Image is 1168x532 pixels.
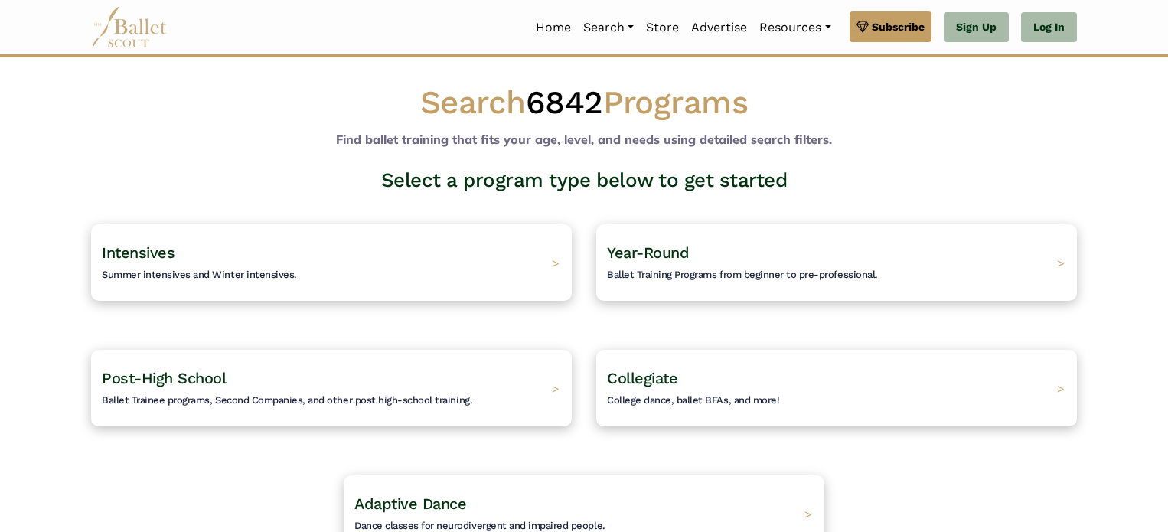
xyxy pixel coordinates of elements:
a: Subscribe [850,11,931,42]
a: Home [530,11,577,44]
a: Log In [1021,12,1077,43]
a: Resources [753,11,837,44]
a: IntensivesSummer intensives and Winter intensives. > [91,224,572,301]
span: Ballet Training Programs from beginner to pre-professional. [607,269,878,280]
span: Subscribe [872,18,925,35]
a: Store [640,11,685,44]
a: Advertise [685,11,753,44]
span: Intensives [102,243,175,262]
span: College dance, ballet BFAs, and more! [607,394,779,406]
span: > [1057,255,1065,270]
span: > [804,506,812,521]
span: Year-Round [607,243,689,262]
span: Collegiate [607,369,677,387]
span: > [552,255,560,270]
span: Dance classes for neurodivergent and impaired people. [354,520,605,531]
span: Summer intensives and Winter intensives. [102,269,297,280]
a: CollegiateCollege dance, ballet BFAs, and more! > [596,350,1077,426]
span: Ballet Trainee programs, Second Companies, and other post high-school training. [102,394,472,406]
span: Post-High School [102,369,226,387]
b: Find ballet training that fits your age, level, and needs using detailed search filters. [336,132,832,147]
span: 6842 [526,83,603,121]
span: > [552,380,560,396]
span: > [1057,380,1065,396]
a: Year-RoundBallet Training Programs from beginner to pre-professional. > [596,224,1077,301]
span: Adaptive Dance [354,494,466,513]
h1: Search Programs [91,82,1077,124]
img: gem.svg [856,18,869,35]
a: Sign Up [944,12,1009,43]
a: Search [577,11,640,44]
h3: Select a program type below to get started [79,168,1089,194]
a: Post-High SchoolBallet Trainee programs, Second Companies, and other post high-school training. > [91,350,572,426]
